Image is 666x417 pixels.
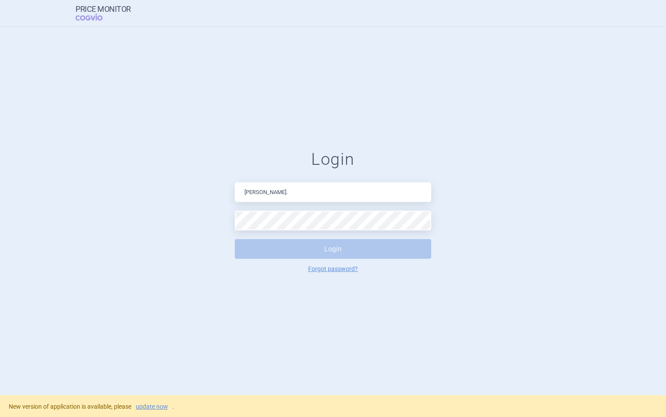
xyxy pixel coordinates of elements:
a: update now [136,403,168,410]
span: New version of application is available, please . [9,403,174,410]
a: Price MonitorCOGVIO [76,5,131,21]
button: Login [235,239,431,259]
strong: Price Monitor [76,5,131,14]
input: Email [235,182,431,202]
a: Forgot password? [308,266,358,272]
span: COGVIO [76,14,115,21]
h1: Login [235,149,431,170]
